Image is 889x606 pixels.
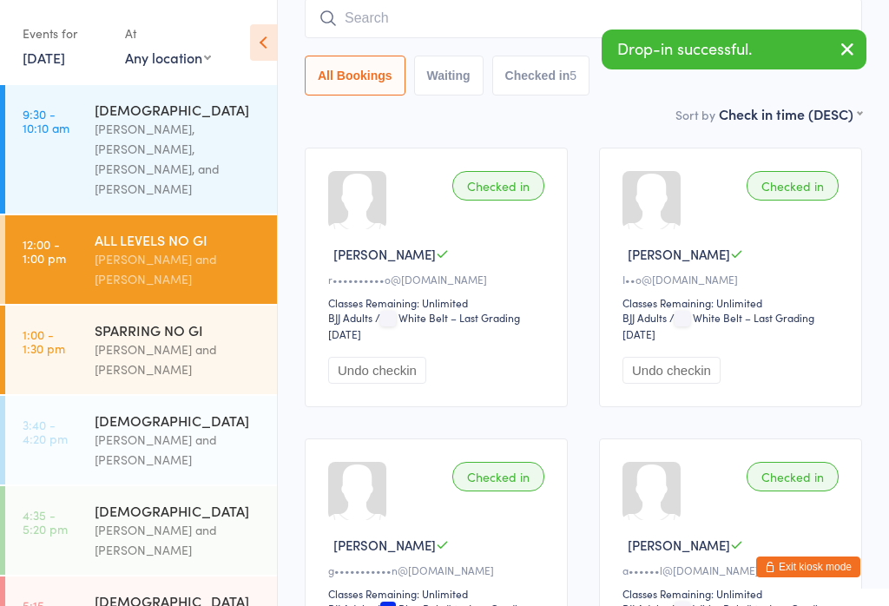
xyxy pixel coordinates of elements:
div: Checked in [747,171,839,201]
time: 3:40 - 4:20 pm [23,418,68,445]
a: 9:30 -10:10 am[DEMOGRAPHIC_DATA][PERSON_NAME], [PERSON_NAME], [PERSON_NAME], and [PERSON_NAME] [5,85,277,214]
div: Classes Remaining: Unlimited [622,586,844,601]
span: [PERSON_NAME] [333,245,436,263]
div: 5 [570,69,576,82]
a: [DATE] [23,48,65,67]
div: [DEMOGRAPHIC_DATA] [95,100,262,119]
button: Exit kiosk mode [756,557,860,577]
button: All Bookings [305,56,405,96]
div: g•••••••••••n@[DOMAIN_NAME] [328,563,550,577]
div: Any location [125,48,211,67]
a: 1:00 -1:30 pmSPARRING NO GI[PERSON_NAME] and [PERSON_NAME] [5,306,277,394]
div: I••o@[DOMAIN_NAME] [622,272,844,287]
span: / White Belt – Last Grading [DATE] [328,310,520,341]
div: Checked in [747,462,839,491]
div: [PERSON_NAME] and [PERSON_NAME] [95,249,262,289]
div: r••••••••••o@[DOMAIN_NAME] [328,272,550,287]
div: [PERSON_NAME] and [PERSON_NAME] [95,339,262,379]
div: Classes Remaining: Unlimited [622,295,844,310]
div: Events for [23,19,108,48]
div: [PERSON_NAME] and [PERSON_NAME] [95,430,262,470]
div: Classes Remaining: Unlimited [328,295,550,310]
div: At [125,19,211,48]
span: [PERSON_NAME] [628,536,730,554]
button: Checked in5 [492,56,590,96]
div: a••••••l@[DOMAIN_NAME] [622,563,844,577]
span: [PERSON_NAME] [333,536,436,554]
button: Undo checkin [328,357,426,384]
label: Sort by [675,106,715,123]
span: / White Belt – Last Grading [DATE] [622,310,814,341]
div: Drop-in successful. [602,30,866,69]
div: ALL LEVELS NO GI [95,230,262,249]
time: 4:35 - 5:20 pm [23,508,68,536]
button: Waiting [414,56,484,96]
a: 3:40 -4:20 pm[DEMOGRAPHIC_DATA][PERSON_NAME] and [PERSON_NAME] [5,396,277,484]
div: [DEMOGRAPHIC_DATA] [95,501,262,520]
div: Checked in [452,171,544,201]
a: 12:00 -1:00 pmALL LEVELS NO GI[PERSON_NAME] and [PERSON_NAME] [5,215,277,304]
div: Check in time (DESC) [719,104,862,123]
div: Checked in [452,462,544,491]
div: BJJ Adults [622,310,667,325]
div: SPARRING NO GI [95,320,262,339]
time: 9:30 - 10:10 am [23,107,69,135]
div: [PERSON_NAME], [PERSON_NAME], [PERSON_NAME], and [PERSON_NAME] [95,119,262,199]
div: BJJ Adults [328,310,372,325]
div: [DEMOGRAPHIC_DATA] [95,411,262,430]
a: 4:35 -5:20 pm[DEMOGRAPHIC_DATA][PERSON_NAME] and [PERSON_NAME] [5,486,277,575]
time: 12:00 - 1:00 pm [23,237,66,265]
span: [PERSON_NAME] [628,245,730,263]
div: Classes Remaining: Unlimited [328,586,550,601]
div: [PERSON_NAME] and [PERSON_NAME] [95,520,262,560]
button: Undo checkin [622,357,721,384]
time: 1:00 - 1:30 pm [23,327,65,355]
